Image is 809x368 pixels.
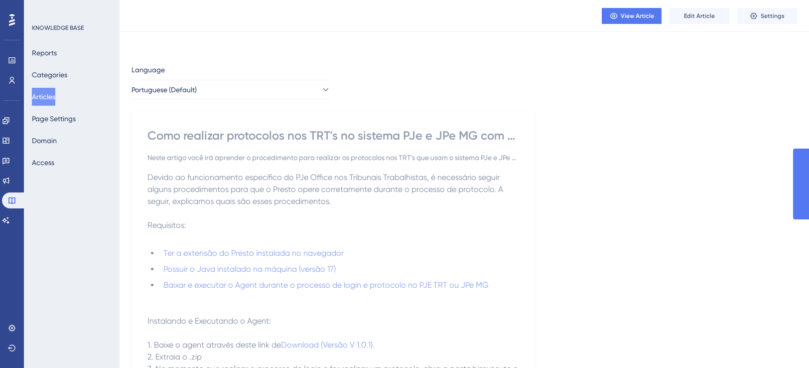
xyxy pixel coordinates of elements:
[147,173,505,206] span: Devido ao funcionamento específico do PJe Office nos Tribunais Trabalhistas, é necessário seguir ...
[132,80,331,100] button: Portuguese (Default)
[281,340,375,350] a: Download (Versão V 1.0.1).
[32,154,54,172] button: Access
[621,12,654,20] span: View Article
[147,220,186,230] span: Requisitos:
[132,84,197,96] span: Portuguese (Default)
[132,64,165,76] span: Language
[163,280,489,290] a: Baixar e executar o Agent durante o processo de login e protocolo no PJE TRT ou JPe MG
[147,352,202,362] span: 2. Extraia o .zip
[163,264,336,274] a: Possuir o Java instalado na máquina (versão 17)
[32,24,84,32] div: KNOWLEDGE BASE
[737,8,797,24] button: Settings
[32,88,55,106] button: Articles
[602,8,662,24] button: View Article
[163,248,344,258] a: Ter a extensão do Presto instalada no navegador
[147,340,281,350] span: 1. Baixe o agent através deste link de
[684,12,715,20] span: Edit Article
[761,12,785,20] span: Settings
[32,110,76,128] button: Page Settings
[147,316,271,326] span: Instalando e Executando o Agent:
[32,66,67,84] button: Categories
[147,152,518,164] div: Neste artigo você irá aprender o procedimento para realizar os protocolos nos TRT's que usam o si...
[32,132,57,150] button: Domain
[767,329,797,359] iframe: UserGuiding AI Assistant Launcher
[147,128,518,144] div: Como realizar protocolos nos TRT's no sistema PJe e JPe MG com o Presto
[32,44,57,62] button: Reports
[670,8,729,24] button: Edit Article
